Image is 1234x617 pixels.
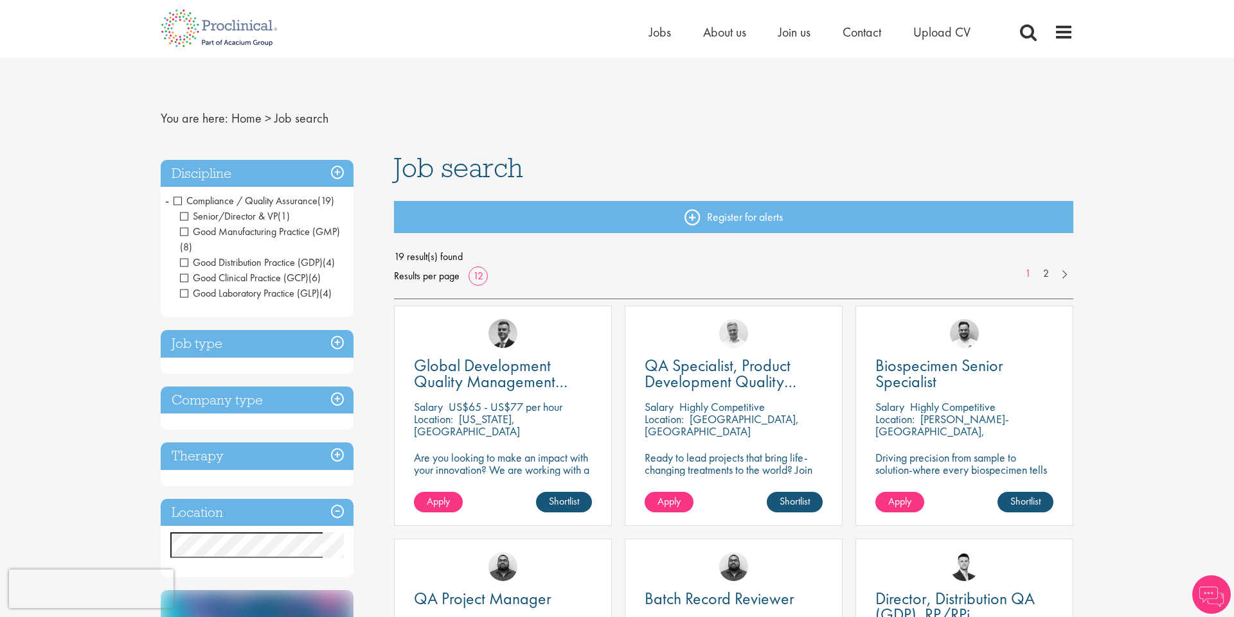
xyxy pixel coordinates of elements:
[180,256,323,269] span: Good Distribution Practice (GDP)
[645,451,823,512] p: Ready to lead projects that bring life-changing treatments to the world? Join our client at the f...
[180,286,332,300] span: Good Laboratory Practice (GLP)
[649,24,671,40] a: Jobs
[875,354,1003,392] span: Biospecimen Senior Specialist
[1019,266,1037,281] a: 1
[165,191,169,210] span: -
[875,358,1053,390] a: Biospecimen Senior Specialist
[278,209,290,223] span: (1)
[997,492,1053,512] a: Shortlist
[180,256,335,269] span: Good Distribution Practice (GDP)
[323,256,335,269] span: (4)
[180,271,308,284] span: Good Clinical Practice (GCP)
[950,552,979,581] img: Joshua Godden
[875,412,1009,451] p: [PERSON_NAME]-[GEOGRAPHIC_DATA], [GEOGRAPHIC_DATA]
[161,330,353,358] h3: Job type
[427,494,450,508] span: Apply
[536,492,592,512] a: Shortlist
[174,194,317,207] span: Compliance / Quality Assurance
[645,412,799,439] p: [GEOGRAPHIC_DATA], [GEOGRAPHIC_DATA]
[161,442,353,470] h3: Therapy
[719,552,748,581] img: Ashley Bennett
[161,110,228,126] span: You are here:
[308,271,321,284] span: (6)
[161,387,353,414] h3: Company type
[843,24,881,40] a: Contact
[394,201,1074,233] a: Register for alerts
[1037,266,1055,281] a: 2
[274,110,328,126] span: Job search
[913,24,970,40] a: Upload CV
[265,110,271,126] span: >
[180,240,192,254] span: (8)
[1192,575,1231,614] img: Chatbot
[645,412,684,426] span: Location:
[414,591,592,607] a: QA Project Manager
[488,319,517,348] img: Alex Bill
[394,266,460,286] span: Results per page
[645,358,823,390] a: QA Specialist, Product Development Quality (PDQ)
[414,492,463,512] a: Apply
[414,354,568,408] span: Global Development Quality Management (GCP)
[910,399,996,414] p: Highly Competitive
[174,194,334,207] span: Compliance / Quality Assurance
[414,451,592,512] p: Are you looking to make an impact with your innovation? We are working with a well-established ph...
[888,494,911,508] span: Apply
[645,354,796,408] span: QA Specialist, Product Development Quality (PDQ)
[394,150,523,185] span: Job search
[469,269,488,282] a: 12
[875,451,1053,488] p: Driving precision from sample to solution-where every biospecimen tells a story of innovation.
[875,399,904,414] span: Salary
[319,286,332,300] span: (4)
[950,319,979,348] img: Emile De Beer
[778,24,810,40] a: Join us
[488,552,517,581] img: Ashley Bennett
[875,412,915,426] span: Location:
[645,492,693,512] a: Apply
[414,412,453,426] span: Location:
[657,494,681,508] span: Apply
[767,492,823,512] a: Shortlist
[703,24,746,40] a: About us
[231,110,262,126] a: breadcrumb link
[414,399,443,414] span: Salary
[161,160,353,187] h3: Discipline
[161,499,353,526] h3: Location
[180,225,340,238] span: Good Manufacturing Practice (GMP)
[180,286,319,300] span: Good Laboratory Practice (GLP)
[317,194,334,207] span: (19)
[180,209,278,223] span: Senior/Director & VP
[180,209,290,223] span: Senior/Director & VP
[394,247,1074,266] span: 19 result(s) found
[414,358,592,390] a: Global Development Quality Management (GCP)
[679,399,765,414] p: Highly Competitive
[449,399,562,414] p: US$65 - US$77 per hour
[180,271,321,284] span: Good Clinical Practice (GCP)
[645,399,674,414] span: Salary
[719,319,748,348] img: Joshua Bye
[414,412,520,439] p: [US_STATE], [GEOGRAPHIC_DATA]
[645,587,794,609] span: Batch Record Reviewer
[875,492,924,512] a: Apply
[645,591,823,607] a: Batch Record Reviewer
[9,569,174,608] iframe: reCAPTCHA
[414,587,551,609] span: QA Project Manager
[180,225,340,254] span: Good Manufacturing Practice (GMP)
